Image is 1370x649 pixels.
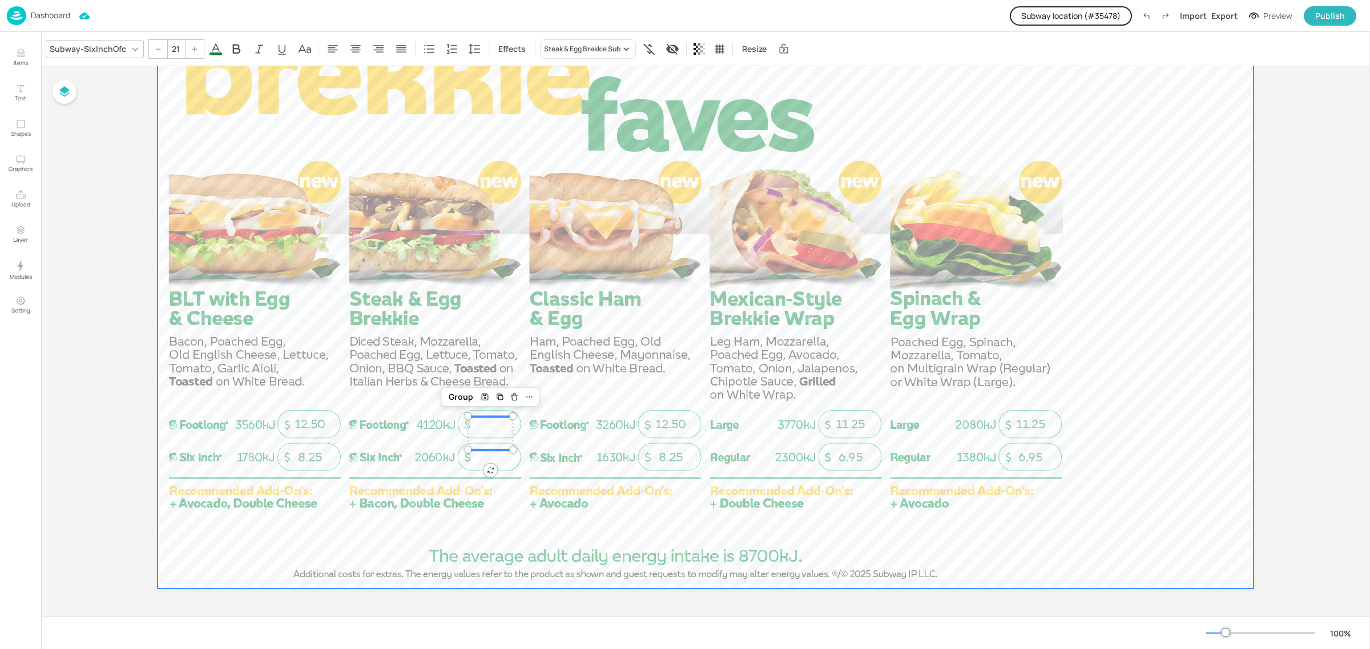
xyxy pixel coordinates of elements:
[31,11,70,19] p: Dashboard
[496,43,528,55] span: Effects
[1315,10,1345,22] div: Publish
[295,417,325,432] span: 12.50
[659,450,683,465] span: 8.25
[1018,450,1042,465] span: 6.95
[1156,6,1175,26] label: Redo (Ctrl + Y)
[1263,10,1292,22] div: Preview
[7,6,26,25] img: logo-86c26b7e.jpg
[493,390,507,404] div: Duplicate
[1242,7,1299,25] button: Preview
[507,390,522,404] div: Delete
[839,450,863,465] span: 6.95
[544,44,620,54] div: Steak & Egg Brekkie Sub
[740,43,769,55] span: Resize
[1211,10,1238,22] div: Export
[640,40,659,58] div: Show symbol
[1304,6,1356,26] button: Publish
[1137,6,1156,26] label: Undo (Ctrl + Z)
[836,417,865,432] span: 11.25
[47,40,128,57] div: Subway-SixInchOfc
[444,390,478,404] div: Group
[663,40,682,58] div: Display condition
[1180,10,1207,22] div: Import
[1016,417,1045,432] span: 11.25
[298,450,322,465] span: 8.25
[478,390,493,404] div: Save Layout
[655,417,686,432] span: 12.50
[1327,627,1354,639] div: 100 %
[1010,6,1132,26] button: Subway location (#35478)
